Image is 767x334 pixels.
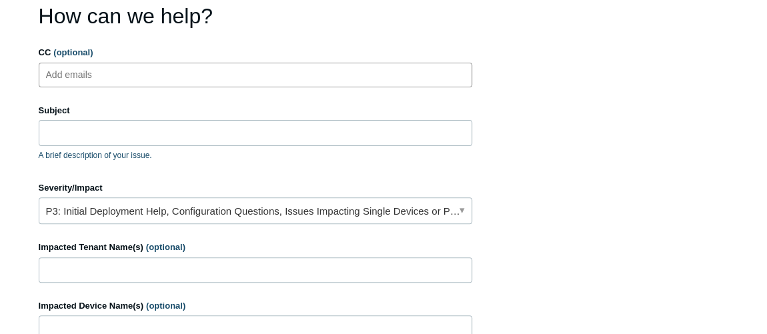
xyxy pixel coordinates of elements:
label: Subject [39,104,472,117]
span: (optional) [53,47,93,57]
label: Impacted Tenant Name(s) [39,241,472,254]
span: (optional) [146,242,185,252]
p: A brief description of your issue. [39,149,472,161]
a: P3: Initial Deployment Help, Configuration Questions, Issues Impacting Single Devices or Past Out... [39,197,472,224]
label: Severity/Impact [39,181,472,195]
label: CC [39,46,472,59]
input: Add emails [41,65,120,85]
label: Impacted Device Name(s) [39,299,472,313]
span: (optional) [146,301,185,311]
